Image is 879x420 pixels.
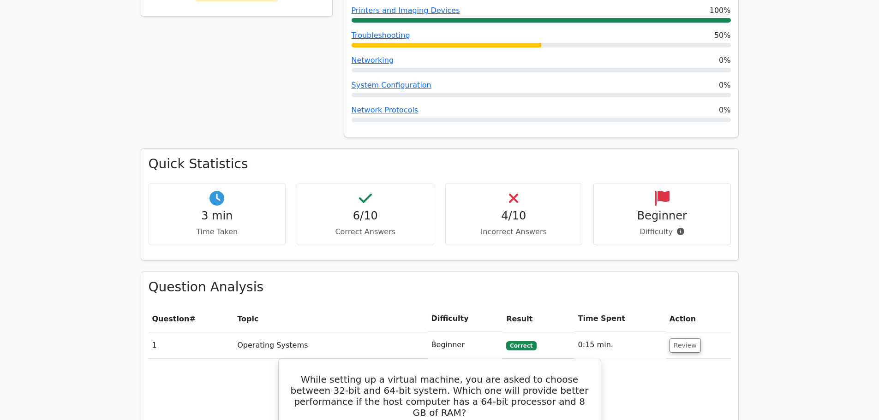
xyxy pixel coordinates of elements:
[453,226,575,237] p: Incorrect Answers
[352,106,419,114] a: Network Protocols
[156,226,278,237] p: Time Taken
[305,226,426,237] p: Correct Answers
[719,105,730,116] span: 0%
[352,31,410,40] a: Troubleshooting
[670,338,701,353] button: Review
[601,226,723,237] p: Difficulty
[233,332,427,358] td: Operating Systems
[574,332,666,358] td: 0:15 min.
[290,374,590,418] h5: While setting up a virtual machine, you are asked to choose between 32-bit and 64-bit system. Whi...
[305,209,426,223] h4: 6/10
[453,209,575,223] h4: 4/10
[352,6,460,15] a: Printers and Imaging Devices
[574,306,666,332] th: Time Spent
[352,56,394,65] a: Networking
[506,341,536,350] span: Correct
[149,306,234,332] th: #
[502,306,574,332] th: Result
[152,314,190,323] span: Question
[601,209,723,223] h4: Beginner
[233,306,427,332] th: Topic
[719,80,730,91] span: 0%
[352,81,431,89] a: System Configuration
[714,30,731,41] span: 50%
[710,5,731,16] span: 100%
[149,156,731,172] h3: Quick Statistics
[666,306,731,332] th: Action
[428,332,503,358] td: Beginner
[149,279,731,295] h3: Question Analysis
[156,209,278,223] h4: 3 min
[428,306,503,332] th: Difficulty
[149,332,234,358] td: 1
[719,55,730,66] span: 0%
